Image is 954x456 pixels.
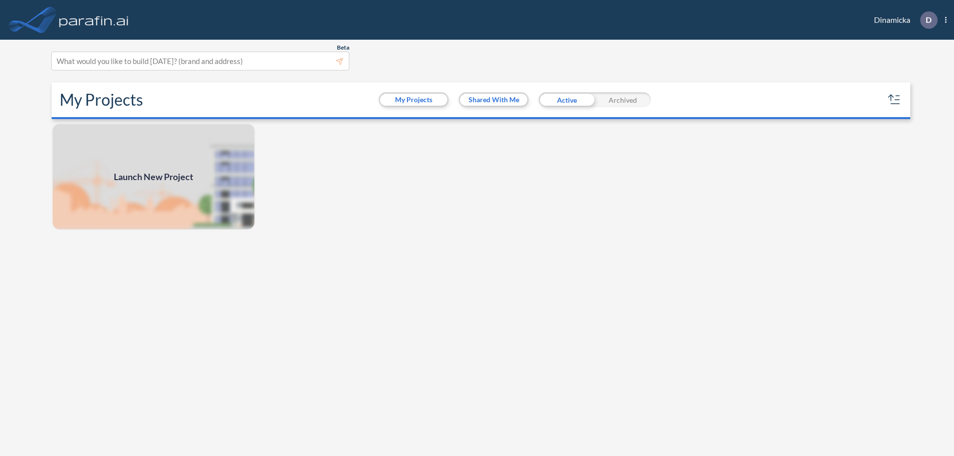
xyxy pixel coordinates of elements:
[52,123,255,230] a: Launch New Project
[886,92,902,108] button: sort
[926,15,932,24] p: D
[114,170,193,184] span: Launch New Project
[337,44,349,52] span: Beta
[60,90,143,109] h2: My Projects
[859,11,947,29] div: Dinamicka
[380,94,447,106] button: My Projects
[595,92,651,107] div: Archived
[57,10,131,30] img: logo
[52,123,255,230] img: add
[539,92,595,107] div: Active
[460,94,527,106] button: Shared With Me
